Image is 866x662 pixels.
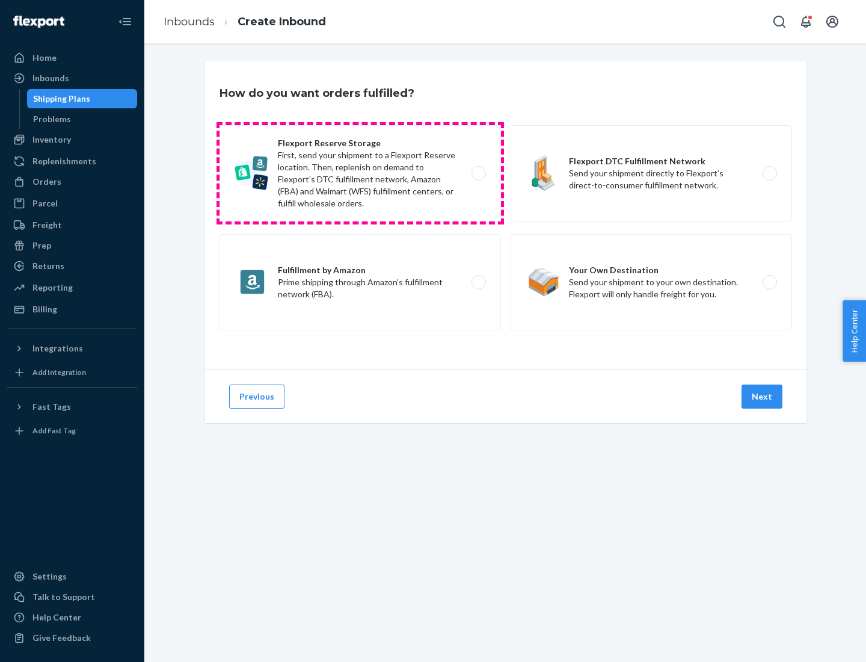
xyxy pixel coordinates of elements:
button: Close Navigation [113,10,137,34]
div: Integrations [32,342,83,354]
a: Talk to Support [7,587,137,607]
a: Returns [7,256,137,276]
div: Shipping Plans [33,93,90,105]
button: Open notifications [794,10,818,34]
a: Inbounds [7,69,137,88]
a: Settings [7,567,137,586]
div: Home [32,52,57,64]
div: Parcel [32,197,58,209]
img: Flexport logo [13,16,64,28]
a: Billing [7,300,137,319]
div: Returns [32,260,64,272]
div: Inventory [32,134,71,146]
div: Freight [32,219,62,231]
a: Inbounds [164,15,215,28]
a: Problems [27,110,138,129]
a: Shipping Plans [27,89,138,108]
button: Fast Tags [7,397,137,416]
div: Fast Tags [32,401,71,413]
a: Create Inbound [238,15,326,28]
div: Settings [32,571,67,583]
div: Reporting [32,282,73,294]
h3: How do you want orders fulfilled? [220,85,414,101]
a: Help Center [7,608,137,627]
button: Previous [229,385,284,409]
button: Help Center [843,300,866,362]
a: Add Integration [7,363,137,382]
div: Add Integration [32,367,86,377]
button: Integrations [7,339,137,358]
div: Inbounds [32,72,69,84]
a: Freight [7,215,137,235]
div: Problems [33,113,71,125]
a: Reporting [7,278,137,297]
button: Open account menu [820,10,844,34]
div: Orders [32,176,61,188]
a: Add Fast Tag [7,421,137,441]
a: Replenishments [7,152,137,171]
div: Add Fast Tag [32,425,76,436]
a: Parcel [7,194,137,213]
a: Home [7,48,137,67]
div: Prep [32,240,51,252]
button: Give Feedback [7,628,137,648]
div: Give Feedback [32,632,91,644]
a: Prep [7,236,137,255]
ol: breadcrumbs [154,4,336,40]
button: Next [742,385,782,409]
div: Help Center [32,611,81,623]
div: Billing [32,303,57,315]
button: Open Search Box [767,10,791,34]
div: Replenishments [32,155,96,167]
a: Orders [7,172,137,191]
div: Talk to Support [32,591,95,603]
a: Inventory [7,130,137,149]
